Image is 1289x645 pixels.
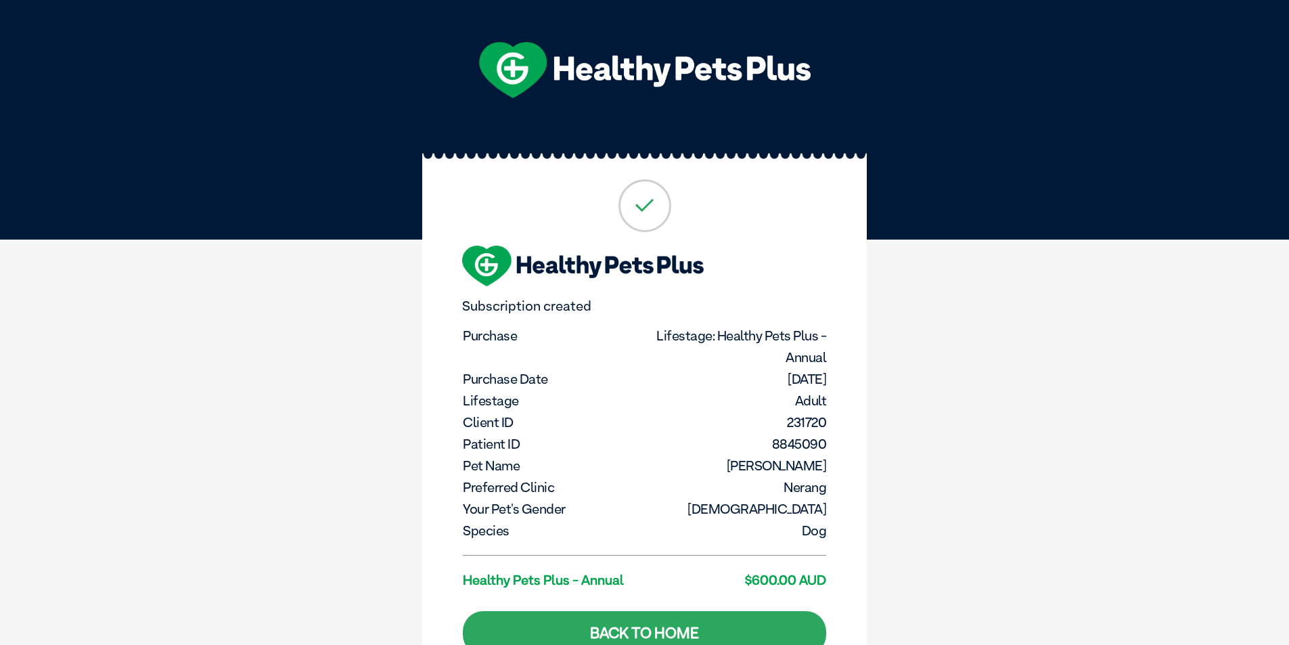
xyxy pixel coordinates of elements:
[463,569,643,591] dt: Healthy Pets Plus - Annual
[463,368,643,390] dt: Purchase Date
[646,390,827,412] dd: Adult
[462,298,827,314] p: Subscription created
[463,390,643,412] dt: Lifestage
[463,412,643,433] dt: Client ID
[646,498,827,520] dd: [DEMOGRAPHIC_DATA]
[646,455,827,476] dd: [PERSON_NAME]
[646,520,827,541] dd: Dog
[646,412,827,433] dd: 231720
[462,246,704,286] img: hpp-logo
[646,433,827,455] dd: 8845090
[463,433,643,455] dt: Patient ID
[463,498,643,520] dt: Your pet's gender
[646,476,827,498] dd: Nerang
[646,569,827,591] dd: $600.00 AUD
[463,520,643,541] dt: Species
[646,368,827,390] dd: [DATE]
[479,42,811,98] img: hpp-logo-landscape-green-white.png
[463,455,643,476] dt: Pet Name
[646,325,827,368] dd: Lifestage: Healthy Pets Plus - Annual
[463,325,643,347] dt: Purchase
[463,476,643,498] dt: Preferred Clinic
